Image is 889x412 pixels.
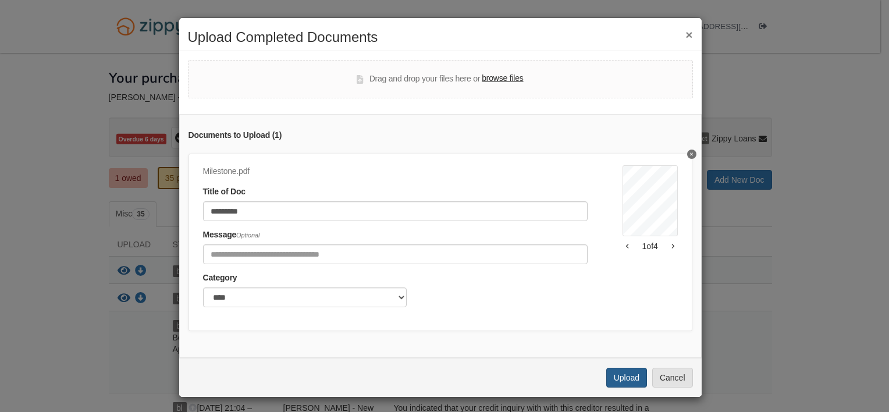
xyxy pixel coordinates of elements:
[203,229,260,241] label: Message
[203,272,237,285] label: Category
[482,72,523,85] label: browse files
[687,150,696,159] button: Delete Milestone
[203,287,407,307] select: Category
[623,240,678,252] div: 1 of 4
[652,368,693,388] button: Cancel
[189,129,692,142] div: Documents to Upload ( 1 )
[203,201,588,221] input: Document Title
[685,29,692,41] button: ×
[357,72,523,86] div: Drag and drop your files here or
[236,232,259,239] span: Optional
[188,30,693,45] h2: Upload Completed Documents
[203,186,246,198] label: Title of Doc
[606,368,647,388] button: Upload
[203,165,588,178] div: Milestone.pdf
[203,244,588,264] input: Include any comments on this document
